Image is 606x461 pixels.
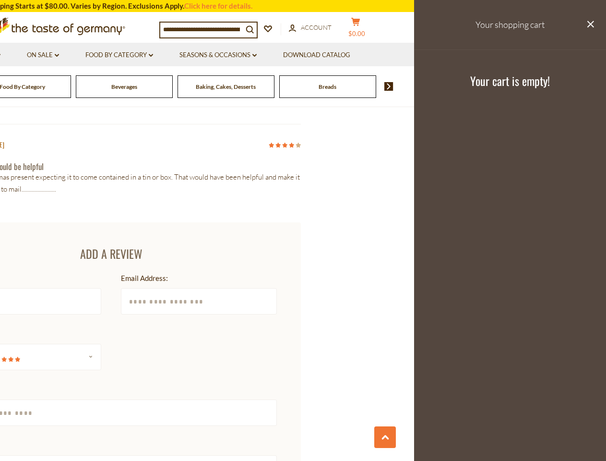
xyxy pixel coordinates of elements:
[27,50,59,61] a: On Sale
[179,50,257,61] a: Seasons & Occasions
[111,83,137,90] a: Beverages
[348,30,365,37] span: $0.00
[384,82,393,91] img: next arrow
[426,73,594,88] h3: Your cart is empty!
[121,272,272,284] div: Email Address:
[301,24,332,31] span: Account
[283,50,350,61] a: Download Catalog
[121,288,277,315] input: Email Address:
[184,1,252,10] a: Click here for details.
[319,83,336,90] a: Breads
[196,83,256,90] a: Baking, Cakes, Desserts
[85,50,153,61] a: Food By Category
[289,23,332,33] a: Account
[342,17,370,41] button: $0.00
